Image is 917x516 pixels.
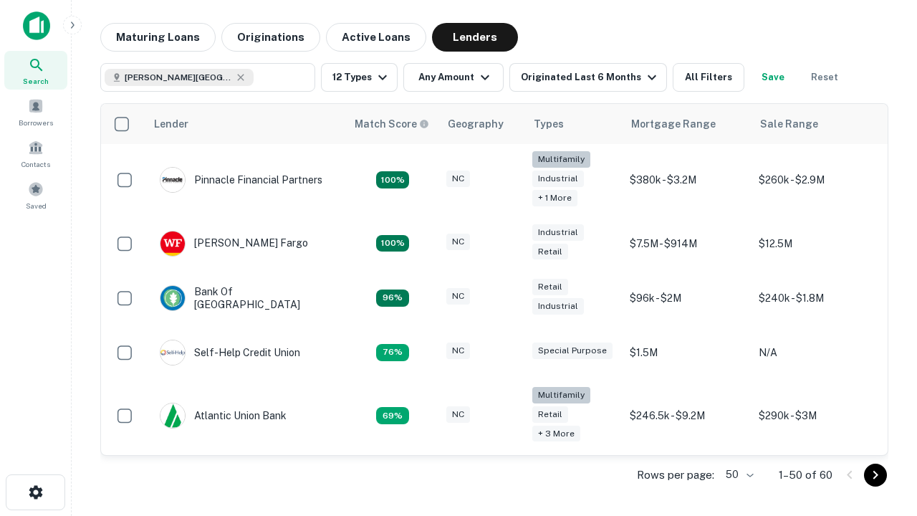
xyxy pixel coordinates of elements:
td: $12.5M [752,216,880,271]
div: Originated Last 6 Months [521,69,661,86]
a: Borrowers [4,92,67,131]
button: Reset [802,63,848,92]
div: 50 [720,464,756,485]
div: Types [534,115,564,133]
p: Rows per page: [637,467,714,484]
div: Industrial [532,171,584,187]
a: Contacts [4,134,67,173]
img: picture [160,340,185,365]
img: picture [160,286,185,310]
button: 12 Types [321,63,398,92]
button: Any Amount [403,63,504,92]
button: Save your search to get updates of matches that match your search criteria. [750,63,796,92]
div: Matching Properties: 11, hasApolloMatch: undefined [376,344,409,361]
div: Self-help Credit Union [160,340,300,365]
div: Atlantic Union Bank [160,403,287,429]
div: Retail [532,406,568,423]
td: $96k - $2M [623,271,752,325]
div: Matching Properties: 26, hasApolloMatch: undefined [376,171,409,188]
th: Mortgage Range [623,104,752,144]
div: Sale Range [760,115,818,133]
button: Active Loans [326,23,426,52]
div: NC [446,288,470,305]
div: + 3 more [532,426,580,442]
div: NC [446,343,470,359]
div: NC [446,171,470,187]
span: [PERSON_NAME][GEOGRAPHIC_DATA], [GEOGRAPHIC_DATA] [125,71,232,84]
img: picture [160,168,185,192]
div: Retail [532,244,568,260]
a: Saved [4,176,67,214]
span: Contacts [21,158,50,170]
img: picture [160,403,185,428]
div: Industrial [532,224,584,241]
div: Multifamily [532,387,590,403]
div: Capitalize uses an advanced AI algorithm to match your search with the best lender. The match sco... [355,116,429,132]
h6: Match Score [355,116,426,132]
button: Lenders [432,23,518,52]
iframe: Chat Widget [845,401,917,470]
td: $380k - $3.2M [623,144,752,216]
button: All Filters [673,63,744,92]
div: NC [446,406,470,423]
td: N/A [752,325,880,380]
div: Matching Properties: 10, hasApolloMatch: undefined [376,407,409,424]
td: $7.5M - $914M [623,216,752,271]
td: $1.5M [623,325,752,380]
div: Bank Of [GEOGRAPHIC_DATA] [160,285,332,311]
button: Originations [221,23,320,52]
div: Matching Properties: 14, hasApolloMatch: undefined [376,290,409,307]
button: Originated Last 6 Months [509,63,667,92]
div: Special Purpose [532,343,613,359]
div: Matching Properties: 15, hasApolloMatch: undefined [376,235,409,252]
div: [PERSON_NAME] Fargo [160,231,308,257]
th: Lender [145,104,346,144]
button: Go to next page [864,464,887,487]
span: Search [23,75,49,87]
th: Capitalize uses an advanced AI algorithm to match your search with the best lender. The match sco... [346,104,439,144]
td: $240k - $1.8M [752,271,880,325]
button: Maturing Loans [100,23,216,52]
td: $246.5k - $9.2M [623,380,752,452]
div: NC [446,234,470,250]
img: picture [160,231,185,256]
th: Types [525,104,623,144]
td: $290k - $3M [752,380,880,452]
div: Mortgage Range [631,115,716,133]
th: Sale Range [752,104,880,144]
span: Saved [26,200,47,211]
p: 1–50 of 60 [779,467,832,484]
div: Multifamily [532,151,590,168]
th: Geography [439,104,525,144]
img: capitalize-icon.png [23,11,50,40]
div: Retail [532,279,568,295]
div: Lender [154,115,188,133]
div: Industrial [532,298,584,315]
a: Search [4,51,67,90]
div: Geography [448,115,504,133]
span: Borrowers [19,117,53,128]
td: $260k - $2.9M [752,144,880,216]
div: Pinnacle Financial Partners [160,167,322,193]
div: + 1 more [532,190,577,206]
